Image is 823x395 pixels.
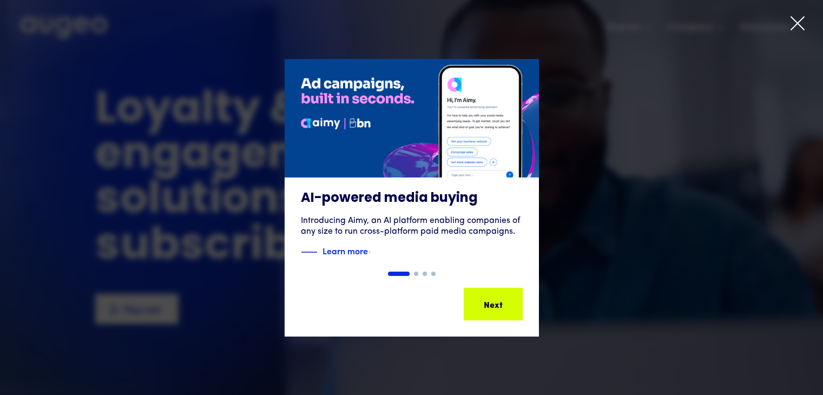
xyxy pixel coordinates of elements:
a: Next [464,288,523,320]
a: AI-powered media buyingIntroducing Aimy, an AI platform enabling companies of any size to run cro... [285,59,539,272]
div: Show slide 1 of 4 [388,272,410,276]
img: Blue decorative line [301,246,317,259]
img: Blue text arrow [369,246,385,259]
strong: Learn more [322,245,368,256]
div: Show slide 4 of 4 [431,272,436,276]
div: Next [476,298,495,311]
div: Next [500,298,519,311]
div: Next [451,298,470,311]
h3: AI-powered media buying [301,190,523,207]
div: Show slide 3 of 4 [423,272,427,276]
div: Show slide 2 of 4 [414,272,418,276]
div: Introducing Aimy, an AI platform enabling companies of any size to run cross-platform paid media ... [301,215,523,237]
